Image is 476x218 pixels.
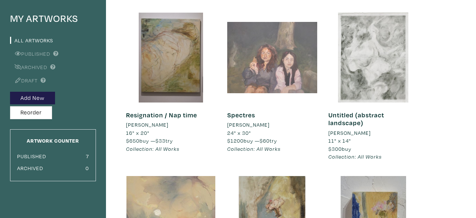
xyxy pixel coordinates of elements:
small: Artwork Counter [27,137,79,144]
li: [PERSON_NAME] [126,121,168,129]
a: Spectres [227,111,255,119]
button: Add New [10,92,55,105]
span: 24" x 30" [227,129,251,136]
span: $1200 [227,137,244,144]
a: [PERSON_NAME] [227,121,317,129]
li: [PERSON_NAME] [328,129,371,137]
span: $650 [126,137,139,144]
a: Resignation / Nap time [126,111,197,119]
em: Collection: All Works [328,153,382,160]
span: buy [328,145,351,152]
a: Untitled (abstract landscape) [328,111,384,127]
span: 16" x 20" [126,129,149,136]
span: buy — try [227,137,277,144]
span: $300 [328,145,342,152]
small: Archived [17,165,43,172]
a: All Artworks [10,37,53,44]
small: Published [17,153,46,160]
span: $33 [155,137,165,144]
a: [PERSON_NAME] [126,121,216,129]
span: $60 [260,137,270,144]
small: 0 [86,165,89,172]
a: Draft [10,77,38,84]
li: [PERSON_NAME] [227,121,270,129]
a: [PERSON_NAME] [328,129,418,137]
span: 11" x 14" [328,137,351,144]
small: 7 [86,153,89,160]
a: Archived [10,64,47,71]
em: Collection: All Works [227,145,281,152]
a: Published [10,50,50,57]
em: Collection: All Works [126,145,180,152]
h4: My Artworks [10,13,96,25]
button: Reorder [10,106,52,119]
span: buy — try [126,137,173,144]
